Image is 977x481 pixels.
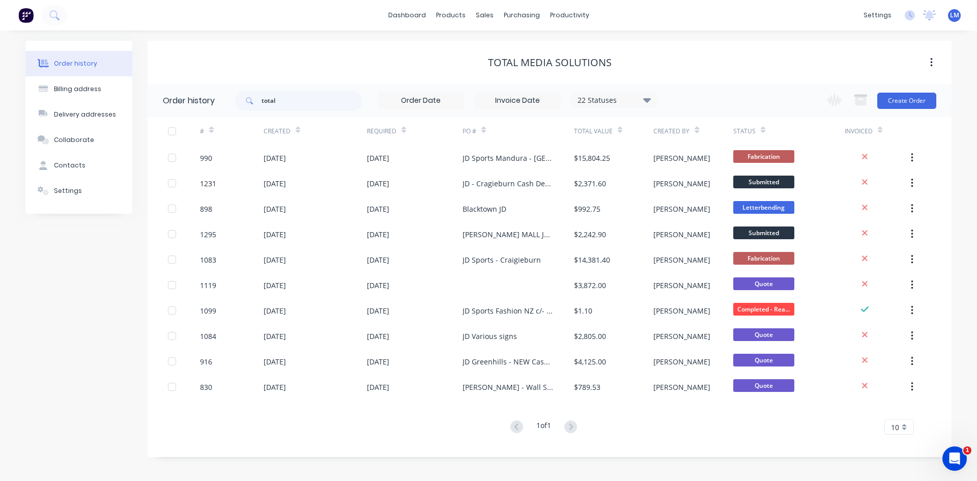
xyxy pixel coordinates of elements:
div: $1.10 [574,305,592,316]
div: JD - Cragieburn Cash Desk Sign [463,178,554,189]
div: 898 [200,204,212,214]
div: Contacts [54,161,85,170]
div: [DATE] [367,331,389,342]
div: Total Media Solutions [488,56,612,69]
div: 1083 [200,254,216,265]
div: JD Sports - Craigieburn [463,254,541,265]
div: [PERSON_NAME] MALL JD SPORTS [463,229,554,240]
button: Order history [25,51,132,76]
div: 1119 [200,280,216,291]
div: [PERSON_NAME] - Wall Sign [463,382,554,392]
div: $14,381.40 [574,254,610,265]
div: Created [264,127,291,136]
div: $2,242.90 [574,229,606,240]
div: JD Greenhills - NEW Cash Desk Lock Up signage [463,356,554,367]
button: Billing address [25,76,132,102]
button: Contacts [25,153,132,178]
div: $3,872.00 [574,280,606,291]
div: purchasing [499,8,545,23]
span: Fabrication [733,150,794,163]
span: Quote [733,328,794,341]
div: Invoiced [845,117,908,145]
div: PO # [463,127,476,136]
div: [DATE] [264,305,286,316]
div: [DATE] [264,204,286,214]
div: 830 [200,382,212,392]
div: JD Sports Fashion NZ c/- JD Sports Albany [463,305,554,316]
div: $4,125.00 [574,356,606,367]
div: Status [733,117,845,145]
div: Order history [163,95,215,107]
div: [DATE] [264,229,286,240]
div: settings [858,8,897,23]
div: [DATE] [264,254,286,265]
div: [PERSON_NAME] [653,229,710,240]
div: Order history [54,59,97,68]
div: Delivery addresses [54,110,116,119]
span: Submitted [733,176,794,188]
div: [PERSON_NAME] [653,153,710,163]
span: Completed - Rea... [733,303,794,316]
div: Created [264,117,367,145]
button: Create Order [877,93,936,109]
div: Created By [653,117,733,145]
div: [DATE] [367,153,389,163]
div: 1231 [200,178,216,189]
div: [DATE] [264,153,286,163]
div: Required [367,127,396,136]
div: [DATE] [264,382,286,392]
div: [DATE] [367,229,389,240]
div: $2,805.00 [574,331,606,342]
div: 1 of 1 [536,420,551,435]
div: Blacktown JD [463,204,506,214]
div: [DATE] [367,280,389,291]
div: [DATE] [367,382,389,392]
div: PO # [463,117,574,145]
div: 1295 [200,229,216,240]
div: Required [367,117,463,145]
span: Quote [733,277,794,290]
div: $2,371.60 [574,178,606,189]
div: sales [471,8,499,23]
div: [DATE] [367,204,389,214]
div: [PERSON_NAME] [653,305,710,316]
button: Delivery addresses [25,102,132,127]
div: Billing address [54,84,101,94]
div: Status [733,127,756,136]
span: LM [950,11,959,20]
button: Settings [25,178,132,204]
span: Fabrication [733,252,794,265]
div: 916 [200,356,212,367]
div: Settings [54,186,82,195]
span: Quote [733,354,794,366]
input: Search... [262,91,362,111]
div: [DATE] [367,356,389,367]
input: Invoice Date [475,93,560,108]
div: Invoiced [845,127,873,136]
div: [DATE] [367,254,389,265]
button: Collaborate [25,127,132,153]
div: $992.75 [574,204,600,214]
div: [PERSON_NAME] [653,178,710,189]
span: 10 [891,422,899,433]
div: [DATE] [367,305,389,316]
div: JD Sports Mandura - [GEOGRAPHIC_DATA] [463,153,554,163]
div: [PERSON_NAME] [653,331,710,342]
div: [DATE] [367,178,389,189]
div: JD Various signs [463,331,517,342]
iframe: Intercom live chat [942,446,967,471]
span: Quote [733,379,794,392]
a: dashboard [383,8,431,23]
div: [DATE] [264,331,286,342]
div: [DATE] [264,178,286,189]
div: [DATE] [264,280,286,291]
div: [DATE] [264,356,286,367]
div: Total Value [574,117,653,145]
div: # [200,127,204,136]
input: Order Date [378,93,464,108]
span: Submitted [733,227,794,239]
div: productivity [545,8,594,23]
span: Letterbending [733,201,794,214]
div: [PERSON_NAME] [653,254,710,265]
div: Created By [653,127,689,136]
